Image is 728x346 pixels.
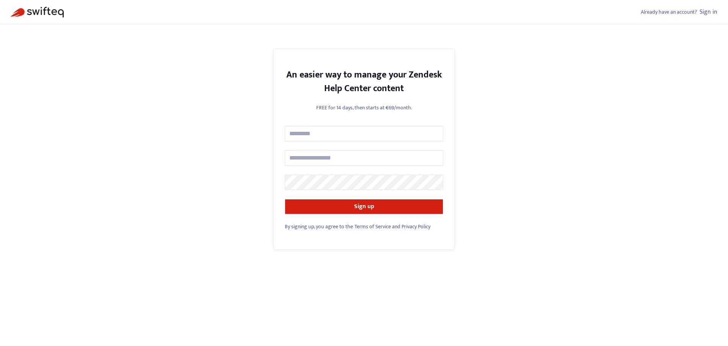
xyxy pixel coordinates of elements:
a: Sign in [700,7,717,17]
span: Already have an account? [641,8,697,16]
button: Sign up [285,199,443,214]
span: By signing up, you agree to the [285,222,353,231]
div: and [285,223,443,231]
strong: An easier way to manage your Zendesk Help Center content [286,67,442,96]
p: FREE for 14 days, then starts at €69/month. [285,104,443,112]
img: Swifteq [11,7,64,17]
strong: Sign up [354,201,374,212]
a: Privacy Policy [402,222,430,231]
a: Terms of Service [355,222,391,231]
